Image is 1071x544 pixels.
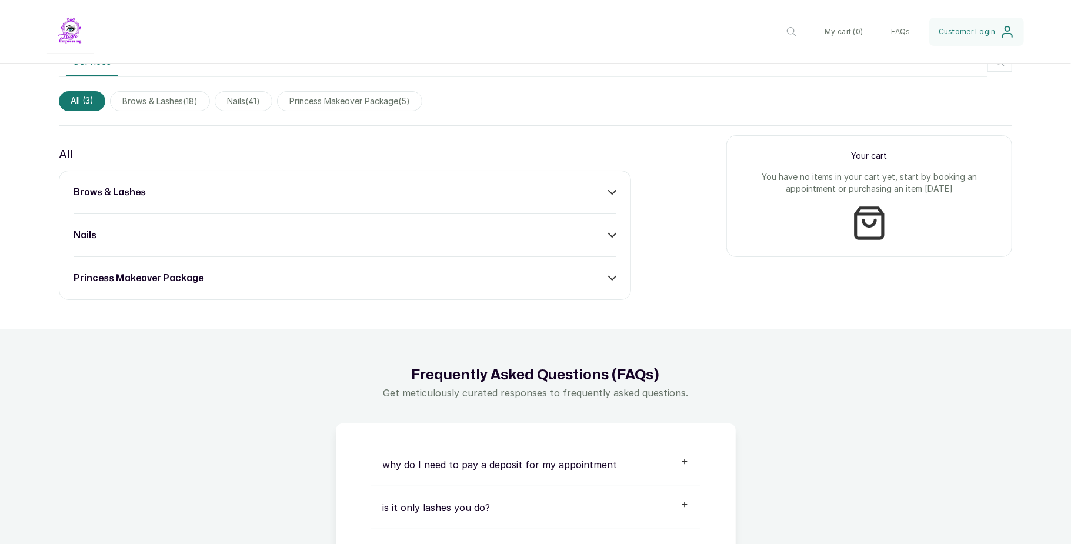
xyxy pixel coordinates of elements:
[47,9,94,54] img: business logo
[110,91,210,111] span: brows & lashes(18)
[882,18,920,46] button: FAQs
[741,150,997,162] p: Your cart
[939,27,996,36] span: Customer Login
[59,91,105,111] span: All (3)
[74,185,146,199] h3: brows & lashes
[411,365,659,386] h2: Frequently Asked Questions (FAQs)
[383,386,688,400] p: Get meticulously curated responses to frequently asked questions.
[59,145,73,163] p: All
[74,228,96,242] h3: nails
[741,171,997,195] p: You have no items in your cart yet, start by booking an appointment or purchasing an item [DATE]
[929,18,1024,46] button: Customer Login
[383,458,658,472] p: why do I need to pay a deposit for my appointment
[215,91,272,111] span: nails(41)
[277,91,422,111] span: princess makeover package(5)
[815,18,872,46] button: My cart (0)
[383,500,658,515] p: is it only lashes you do?
[74,271,203,285] h3: princess makeover package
